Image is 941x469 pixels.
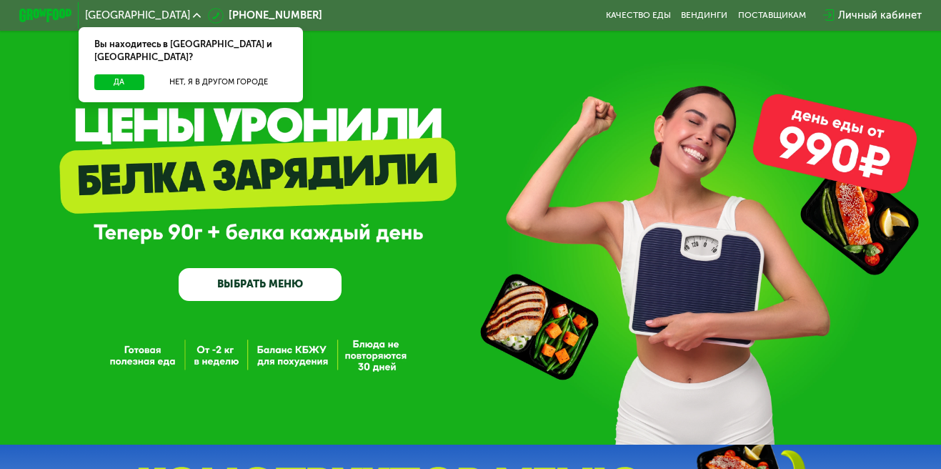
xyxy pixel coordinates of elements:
div: Вы находитесь в [GEOGRAPHIC_DATA] и [GEOGRAPHIC_DATA]? [79,27,304,74]
span: [GEOGRAPHIC_DATA] [85,10,190,21]
button: Нет, я в другом городе [150,74,288,90]
div: поставщикам [738,10,806,21]
button: Да [94,74,145,90]
div: Личный кабинет [838,8,922,24]
a: Вендинги [681,10,727,21]
a: Качество еды [606,10,671,21]
a: ВЫБРАТЬ МЕНЮ [179,268,342,301]
a: [PHONE_NUMBER] [208,8,322,24]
